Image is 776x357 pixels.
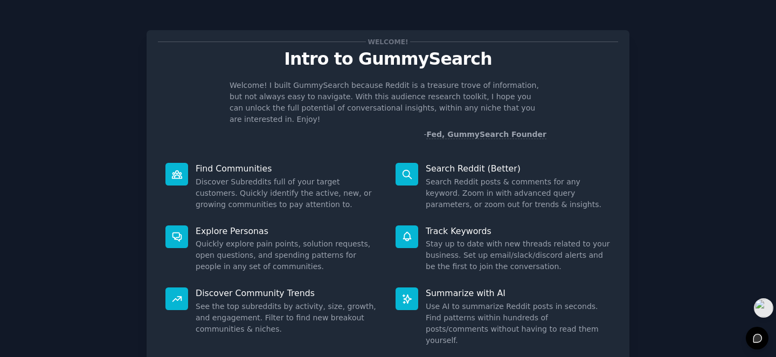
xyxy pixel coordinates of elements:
[196,287,380,299] p: Discover Community Trends
[426,176,611,210] dd: Search Reddit posts & comments for any keyword. Zoom in with advanced query parameters, or zoom o...
[426,130,546,139] a: Fed, GummySearch Founder
[424,129,546,140] div: -
[426,225,611,237] p: Track Keywords
[366,36,410,47] span: Welcome!
[196,163,380,174] p: Find Communities
[426,163,611,174] p: Search Reddit (Better)
[196,238,380,272] dd: Quickly explore pain points, solution requests, open questions, and spending patterns for people ...
[196,176,380,210] dd: Discover Subreddits full of your target customers. Quickly identify the active, new, or growing c...
[158,50,618,68] p: Intro to GummySearch
[196,225,380,237] p: Explore Personas
[196,301,380,335] dd: See the top subreddits by activity, size, growth, and engagement. Filter to find new breakout com...
[426,287,611,299] p: Summarize with AI
[426,301,611,346] dd: Use AI to summarize Reddit posts in seconds. Find patterns within hundreds of posts/comments with...
[230,80,546,125] p: Welcome! I built GummySearch because Reddit is a treasure trove of information, but not always ea...
[426,238,611,272] dd: Stay up to date with new threads related to your business. Set up email/slack/discord alerts and ...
